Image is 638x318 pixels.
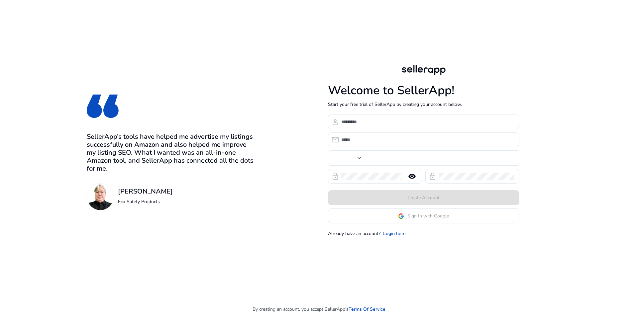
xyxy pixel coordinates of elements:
[328,83,519,98] h1: Welcome to SellerApp!
[429,172,437,180] span: lock
[404,172,420,180] mat-icon: remove_red_eye
[331,172,339,180] span: lock
[349,306,385,313] a: Terms Of Service
[328,230,380,237] p: Already have an account?
[383,230,406,237] a: Login here
[331,136,339,144] span: email
[328,101,519,108] p: Start your free trial of SellerApp by creating your account below.
[87,133,257,173] h3: SellerApp’s tools have helped me advertise my listings successfully on Amazon and also helped me ...
[331,118,339,126] span: person
[118,188,173,196] h3: [PERSON_NAME]
[118,198,173,205] p: Eco Safety Products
